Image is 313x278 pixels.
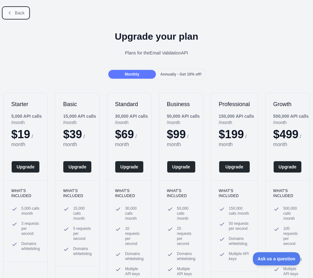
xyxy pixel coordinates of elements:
[21,241,40,251] span: Domains whitelisting
[229,236,250,246] span: Domains whitelisting
[73,226,92,241] span: 5 requests per second
[177,251,196,261] span: Domains whitelisting
[73,246,92,256] span: Domains whitelisting
[229,251,250,261] span: Multiple API keys
[253,252,300,265] iframe: Toggle Customer Support
[125,226,144,246] span: 10 requests per second
[283,226,302,246] span: 100 requests per second
[283,251,302,261] span: Domains whitelisting
[125,251,144,261] span: Domains whitelisting
[177,226,196,246] span: 25 requests per second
